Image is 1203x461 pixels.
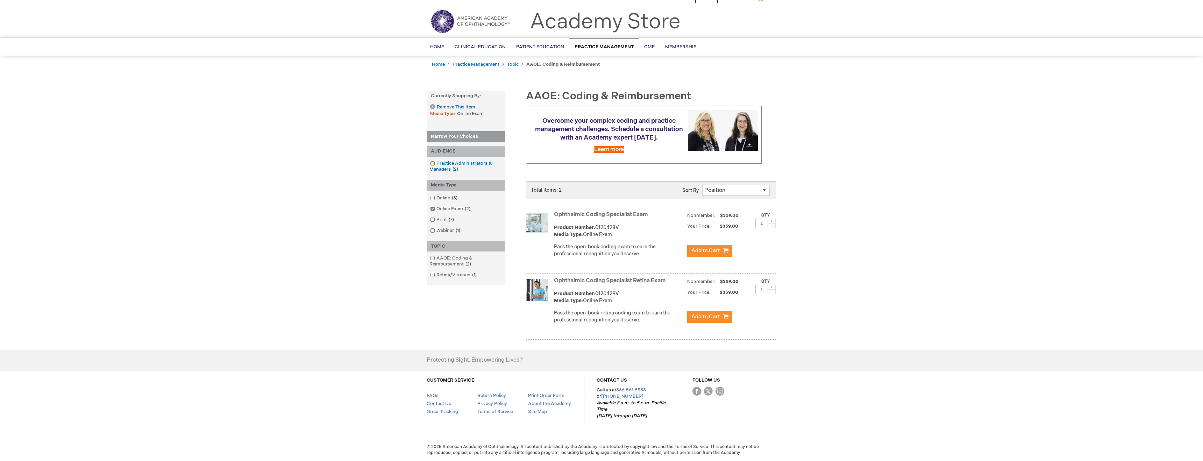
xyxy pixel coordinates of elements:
a: Privacy Policy [477,401,507,406]
a: Contact Us [427,401,451,406]
strong: Product Number: [554,225,595,230]
input: Qty [755,285,768,294]
span: 1 [470,272,478,278]
div: AUDIENCE [427,146,505,157]
label: Qty [761,212,770,218]
img: Schedule a consultation with an Academy expert today [688,110,758,151]
a: Print7 [428,217,457,223]
p: Pass the open-book coding exam to earn the professional recognition you deserve. [554,243,684,257]
span: 2 [463,206,472,212]
a: Practice Management [453,62,499,67]
span: 2 [451,166,460,172]
span: Home [430,44,444,50]
a: Terms of Service [477,409,513,414]
a: Ophthalmic Coding Specialist Exam [554,211,648,218]
strong: Your Price: [687,290,711,295]
div: TOPIC [427,241,505,252]
span: © 2025 American Academy of Ophthalmology. All content published by the Academy is protected by co... [421,444,782,456]
span: Membership [665,44,697,50]
strong: AAOE: Coding & Reimbursement [526,62,600,67]
span: $359.00 [719,213,740,218]
a: FAQs [427,393,439,398]
span: CME [644,44,655,50]
span: Total items: 2 [531,187,562,193]
img: Ophthalmic Coding Specialist Exam [526,213,548,235]
a: About the Academy [528,401,571,406]
a: Topic [507,62,519,67]
span: $359.00 [719,279,740,284]
img: Twitter [704,387,713,396]
a: CONTACT US [597,377,627,383]
h4: Protecting Sight. Empowering Lives.® [427,357,523,363]
span: 7 [447,217,456,222]
div: Media Type [427,180,505,191]
strong: Media Type: [554,298,583,304]
a: Home [432,62,445,67]
input: Qty [755,219,768,228]
span: AAOE: Coding & Reimbursement [526,90,691,102]
a: [PHONE_NUMBER] [601,393,643,399]
button: Add to Cart [687,311,732,323]
span: Patient Education [516,44,564,50]
span: $359.00 [712,290,739,295]
a: AAOE: Coding & Reimbursement2 [428,255,503,268]
strong: Nonmember: [687,277,716,286]
a: Practice Administrators & Managers2 [428,160,503,173]
span: Overcome your complex coding and practice management challenges. Schedule a consultation with an ... [535,117,683,141]
a: Site Map [528,409,547,414]
a: Ophthalmic Coding Specialist Retina Exam [554,277,666,284]
strong: Media Type: [554,232,583,237]
a: CUSTOMER SERVICE [427,377,474,383]
span: 2 [464,261,473,267]
a: Webinar1 [428,227,463,234]
span: Practice Management [575,44,634,50]
a: Print Order Form [528,393,564,398]
span: 1 [454,228,462,233]
strong: Nonmember: [687,211,716,220]
span: $359.00 [712,224,739,229]
strong: Currently Shopping by: [427,91,505,101]
p: Call us at or [597,387,668,419]
a: FOLLOW US [692,377,720,383]
strong: Your Price: [687,224,711,229]
a: Remove This Item [430,104,475,110]
label: Sort By [682,187,699,193]
a: Retina/Vitreous1 [428,272,479,278]
strong: Product Number: [554,291,595,297]
span: Add to Cart [691,247,720,254]
img: instagram [716,387,724,396]
label: Qty [761,278,770,284]
span: Clinical Education [455,44,506,50]
span: Remove This Item [437,104,475,111]
p: Pass the open-book retina coding exam to earn the professional recognition you deserve. [554,310,684,324]
span: Media Type [430,111,457,116]
a: Online3 [428,195,460,201]
span: 3 [450,195,459,201]
strong: Narrow Your Choices [427,131,505,142]
span: Add to Cart [691,313,720,320]
a: 866.561.8558 [616,387,646,393]
button: Add to Cart [687,245,732,257]
a: Return Policy [477,393,506,398]
img: Facebook [692,387,701,396]
a: Academy Store [530,9,681,35]
em: Available 8 a.m. to 5 p.m. Pacific Time [DATE] through [DATE] [597,400,665,419]
div: 0120428V Online Exam [554,224,684,238]
img: Ophthalmic Coding Specialist Retina Exam [526,279,548,301]
div: 0120429V Online Exam [554,290,684,304]
a: Learn more [594,146,624,153]
a: Online Exam2 [428,206,473,212]
span: Online Exam [457,111,484,116]
a: Order Tracking [427,409,458,414]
